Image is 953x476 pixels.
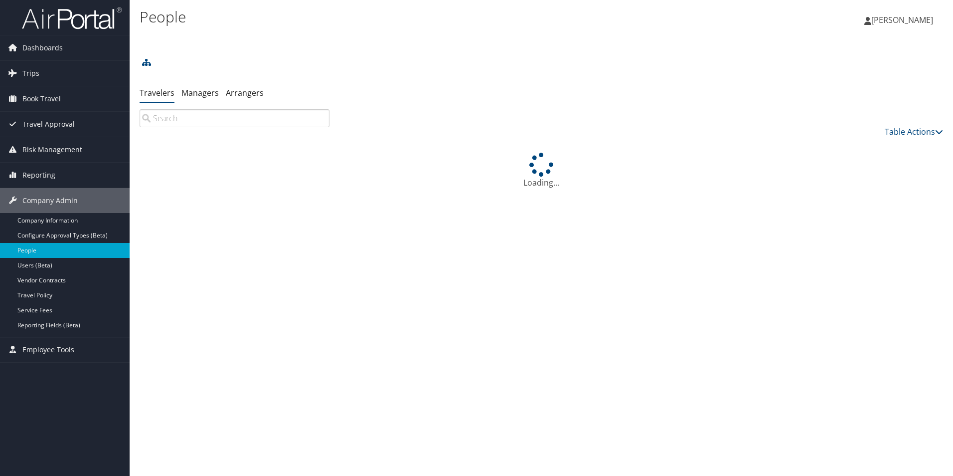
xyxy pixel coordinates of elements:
span: Trips [22,61,39,86]
a: Arrangers [226,87,264,98]
span: [PERSON_NAME] [871,14,933,25]
span: Reporting [22,163,55,188]
a: [PERSON_NAME] [864,5,943,35]
span: Dashboards [22,35,63,60]
span: Company Admin [22,188,78,213]
a: Travelers [140,87,174,98]
img: airportal-logo.png [22,6,122,30]
span: Book Travel [22,86,61,111]
h1: People [140,6,675,27]
span: Travel Approval [22,112,75,137]
a: Managers [181,87,219,98]
span: Employee Tools [22,337,74,362]
input: Search [140,109,329,127]
div: Loading... [140,153,943,189]
span: Risk Management [22,137,82,162]
a: Table Actions [885,126,943,137]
